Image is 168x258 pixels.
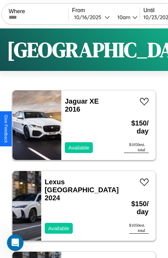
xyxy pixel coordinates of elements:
label: Where [9,8,68,15]
div: Give Feedback [3,115,8,143]
a: Jaguar XE 2016 [65,97,99,113]
div: 10am [114,14,132,21]
label: From [72,7,140,14]
h3: $ 150 / day [124,112,149,142]
button: 10/16/2025 [72,14,112,21]
iframe: Intercom live chat [7,234,24,251]
p: Available [48,224,69,233]
p: Available [68,143,89,152]
div: $ 1050 est. total [129,223,149,234]
div: $ 1050 est. total [124,142,149,153]
div: 10 / 16 / 2025 [74,14,105,21]
h3: $ 150 / day [129,193,149,223]
a: Lexus [GEOGRAPHIC_DATA] 2024 [45,178,119,202]
button: 10am [112,14,140,21]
